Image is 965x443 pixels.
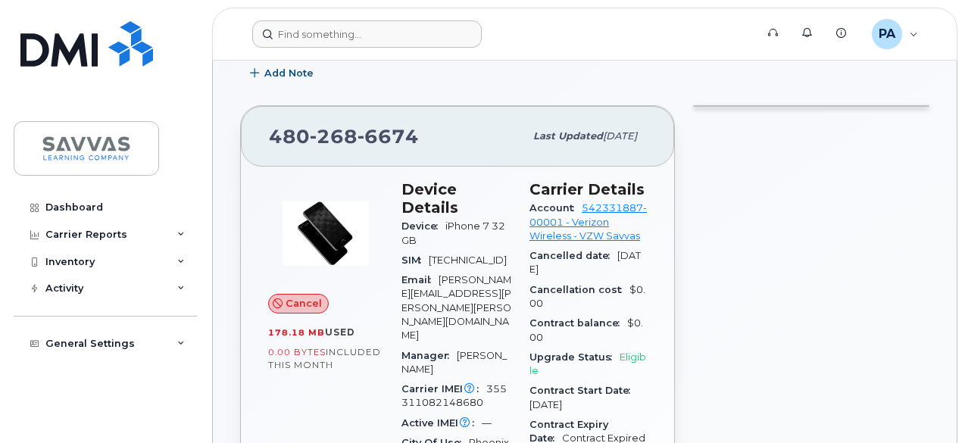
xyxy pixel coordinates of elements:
span: Device [401,220,445,232]
span: Email [401,274,439,285]
span: 6674 [358,125,419,148]
input: Find something... [252,20,482,48]
span: iPhone 7 32GB [401,220,505,245]
span: Contract Start Date [529,385,638,396]
span: Cancellation cost [529,284,629,295]
span: Active IMEI [401,417,482,429]
span: $0.00 [529,284,645,309]
h3: Carrier Details [529,180,647,198]
button: Add Note [240,60,326,87]
span: $0.00 [529,317,643,342]
span: — [482,417,492,429]
span: 268 [310,125,358,148]
span: Carrier IMEI [401,383,486,395]
span: Last updated [533,130,603,142]
span: [PERSON_NAME] [401,350,507,375]
span: [DATE] [603,130,637,142]
span: Cancel [286,296,322,310]
span: Account [529,202,582,214]
span: [TECHNICAL_ID] [429,254,507,266]
img: image20231002-3703462-p7zgru.jpeg [280,188,371,279]
span: SIM [401,254,429,266]
span: [DATE] [529,399,562,410]
span: 0.00 Bytes [268,347,326,357]
span: Upgrade Status [529,351,620,363]
span: Add Note [264,66,314,80]
span: used [325,326,355,338]
span: 178.18 MB [268,327,325,338]
span: PA [879,25,895,43]
span: Contract balance [529,317,627,329]
iframe: Messenger Launcher [899,377,954,432]
h3: Device Details [401,180,511,217]
span: 480 [269,125,419,148]
div: Preethi Ashwini A [861,19,929,49]
span: [PERSON_NAME][EMAIL_ADDRESS][PERSON_NAME][PERSON_NAME][DOMAIN_NAME] [401,274,511,341]
span: Manager [401,350,457,361]
a: 542331887-00001 - Verizon Wireless - VZW Savvas [529,202,647,242]
span: Cancelled date [529,250,617,261]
